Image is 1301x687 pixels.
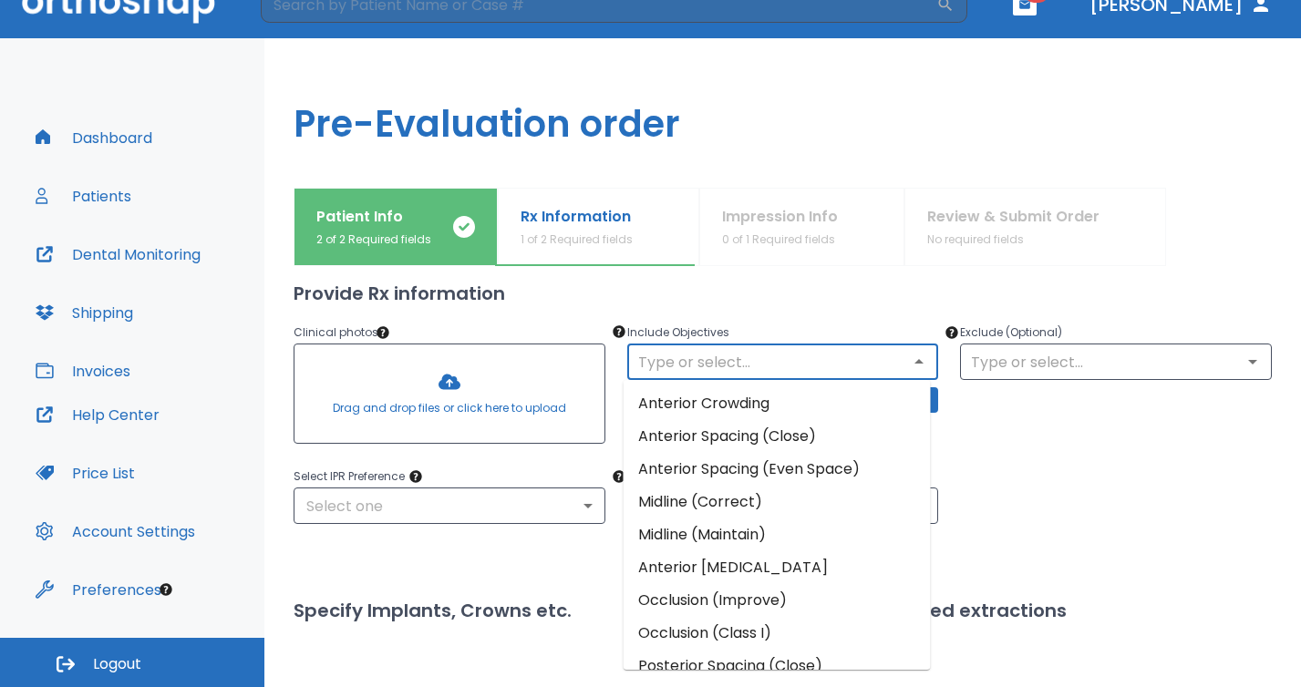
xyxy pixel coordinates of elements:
[624,387,931,420] li: Anterior Crowding
[624,518,931,551] li: Midline (Maintain)
[294,280,1272,307] h2: Provide Rx information
[25,509,206,553] button: Account Settings
[624,551,931,584] li: Anterior [MEDICAL_DATA]
[264,38,1301,188] h1: Pre-Evaluation order
[25,349,141,393] button: Invoices
[611,323,627,340] div: Tooltip anchor
[316,231,431,248] p: 2 of 2 Required fields
[25,393,170,436] button: Help Center
[624,420,931,453] li: Anterior Spacing (Close)
[408,468,424,485] div: Tooltip anchor
[624,584,931,617] li: Occlusion (Improve)
[316,206,431,228] p: Patient Info
[294,487,605,524] div: Select one
[906,349,932,374] button: Close
[521,231,633,248] p: 1 of 2 Required fields
[375,324,391,341] div: Tooltip anchor
[294,466,605,487] p: Select IPR Preference
[944,324,960,341] div: Tooltip anchor
[624,453,931,486] li: Anterior Spacing (Even Space)
[25,116,163,159] button: Dashboard
[93,654,141,674] span: Logout
[965,349,1266,374] input: Type or select...
[611,468,627,485] div: Tooltip anchor
[294,322,605,343] p: Clinical photos *
[624,617,931,650] li: Occlusion (Class I)
[624,650,931,682] li: Posterior Spacing (Close)
[627,322,939,343] p: Include Objectives
[960,322,1272,343] p: Exclude (Optional)
[158,581,174,598] div: Tooltip anchor
[25,291,144,334] button: Shipping
[1240,349,1265,374] button: Open
[25,451,146,495] button: Price List
[294,597,572,624] h2: Specify Implants, Crowns etc.
[25,232,212,276] button: Dental Monitoring
[633,349,934,374] input: Type or select...
[25,568,172,611] button: Preferences
[521,206,633,228] p: Rx Information
[624,486,931,518] li: Midline (Correct)
[25,174,142,218] button: Patients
